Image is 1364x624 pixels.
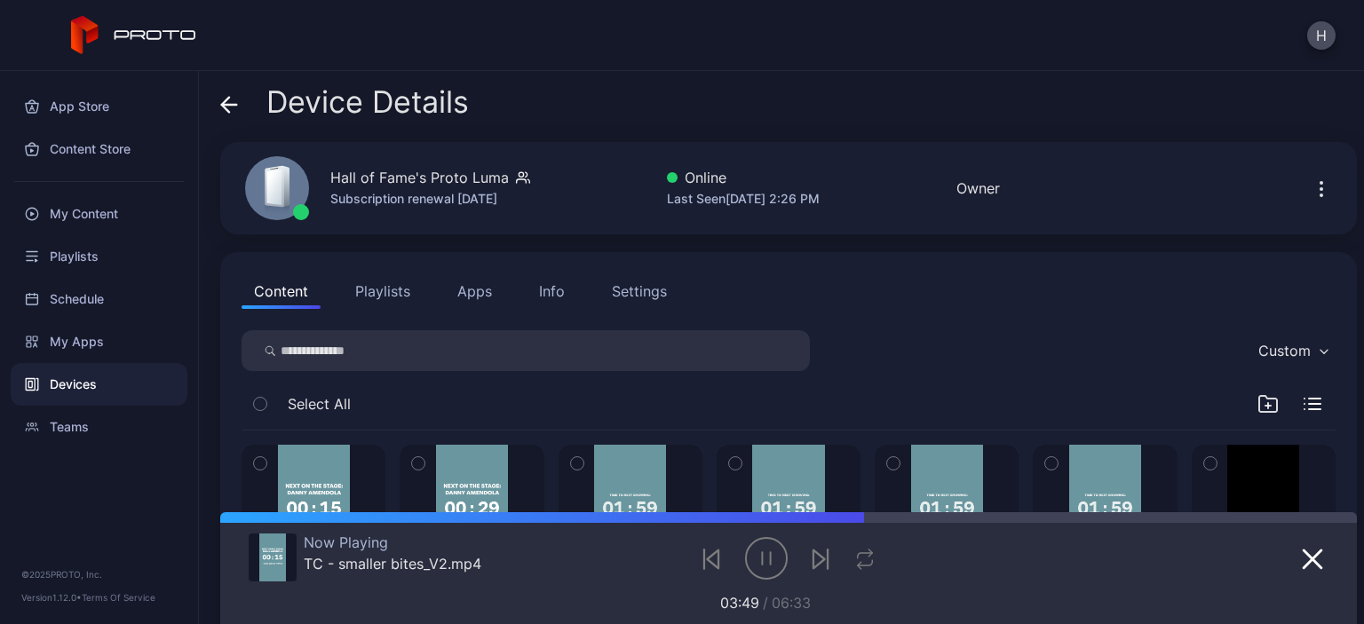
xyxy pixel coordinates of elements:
span: Version 1.12.0 • [21,592,82,603]
div: © 2025 PROTO, Inc. [21,567,177,581]
a: Devices [11,363,187,406]
div: Owner [956,178,1000,199]
button: Playlists [343,273,423,309]
a: My Apps [11,320,187,363]
span: Select All [288,393,351,415]
button: H [1307,21,1336,50]
a: Playlists [11,235,187,278]
div: TC - smaller bites_V2.mp4 [304,555,481,573]
span: Device Details [266,85,469,119]
div: Info [539,280,565,302]
div: Settings [612,280,667,302]
div: Subscription renewal [DATE] [330,188,530,209]
div: Hall of Fame's Proto Luma [330,167,509,188]
a: App Store [11,85,187,128]
span: 03:49 [720,594,759,612]
a: Schedule [11,278,187,320]
button: Info [527,273,577,309]
div: Now Playing [304,533,481,551]
button: Content [242,273,321,309]
a: Teams [11,406,187,448]
div: Custom [1258,342,1311,359]
button: Settings [599,273,679,309]
button: Custom [1249,330,1336,371]
button: Apps [445,273,504,309]
a: Content Store [11,128,187,170]
a: Terms Of Service [82,592,155,603]
div: Online [667,167,820,188]
a: My Content [11,193,187,235]
span: / [763,594,768,612]
div: Last Seen [DATE] 2:26 PM [667,188,820,209]
span: 06:33 [772,594,811,612]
